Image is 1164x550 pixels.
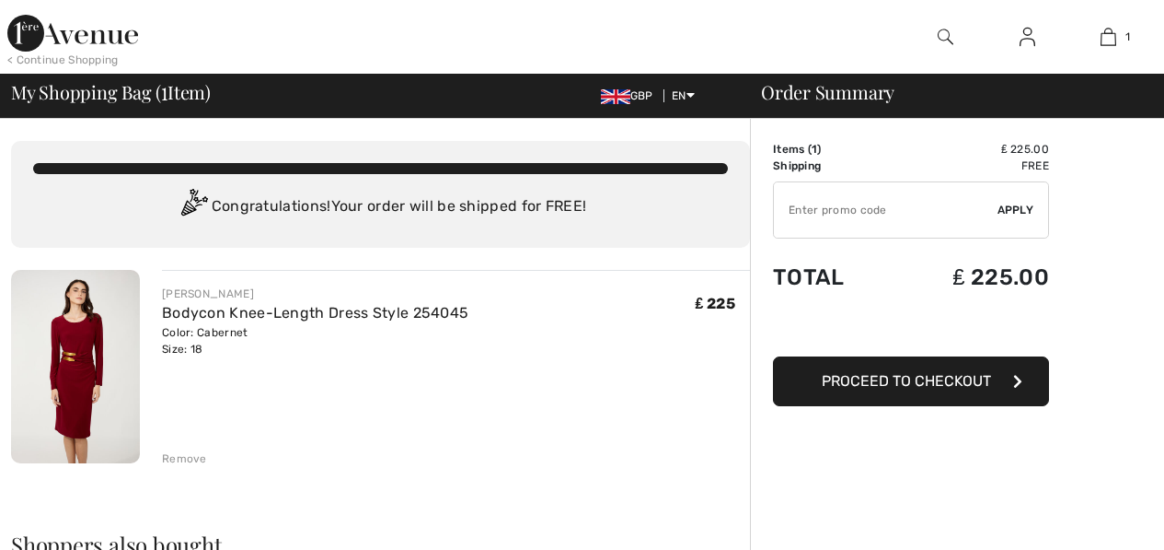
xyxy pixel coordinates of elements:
img: My Info [1020,26,1035,48]
span: GBP [601,89,661,102]
span: Proceed to Checkout [822,372,991,390]
img: Bodycon Knee-Length Dress Style 254045 [11,270,140,463]
img: My Bag [1101,26,1116,48]
iframe: PayPal [773,309,1049,350]
img: 1ère Avenue [7,15,138,52]
span: ₤ 225 [696,295,735,312]
td: ₤ 225.00 [891,141,1049,158]
span: 1 [812,143,817,156]
span: Apply [997,202,1034,218]
span: 1 [1125,29,1130,45]
td: Free [891,158,1049,174]
div: Remove [162,451,207,467]
td: Total [773,246,891,309]
td: ₤ 225.00 [891,246,1049,309]
div: Color: Cabernet Size: 18 [162,324,468,357]
div: Order Summary [739,83,1153,101]
a: Bodycon Knee-Length Dress Style 254045 [162,304,468,322]
div: [PERSON_NAME] [162,286,468,302]
button: Proceed to Checkout [773,357,1049,406]
td: Shipping [773,158,891,174]
div: Congratulations! Your order will be shipped for FREE! [33,189,728,226]
span: 1 [161,78,167,102]
img: Congratulation2.svg [175,189,212,226]
img: UK Pound [601,89,630,104]
input: Promo code [774,182,997,238]
img: search the website [938,26,953,48]
div: < Continue Shopping [7,52,119,68]
span: My Shopping Bag ( Item) [11,83,211,101]
a: 1 [1068,26,1148,48]
a: Sign In [1005,26,1050,49]
span: EN [672,89,695,102]
td: Items ( ) [773,141,891,158]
